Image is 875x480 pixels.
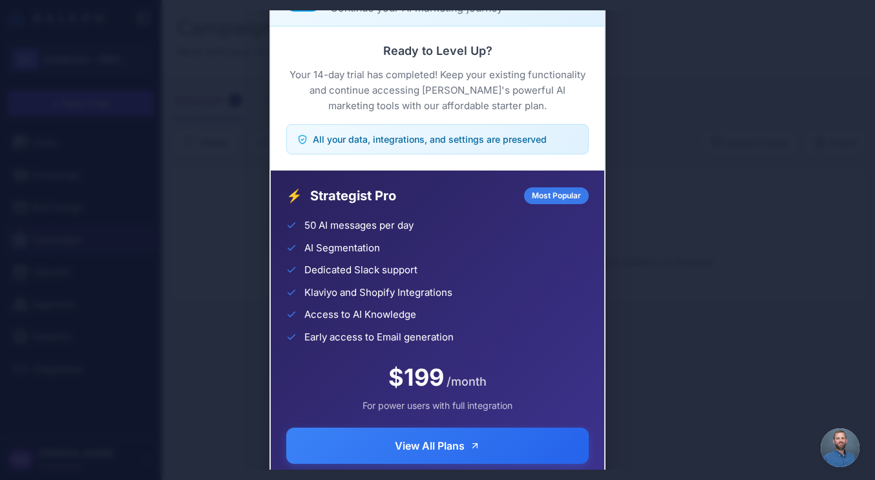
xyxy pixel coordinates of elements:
span: 50 AI messages per day [304,218,414,233]
span: Strategist Pro [310,186,516,205]
span: All your data, integrations, and settings are preserved [313,132,547,146]
p: Your 14-day trial has completed! Keep your existing functionality and continue accessing [PERSON_... [286,67,589,114]
span: /month [447,373,487,390]
span: ⚡ [286,186,302,205]
a: Open chat [821,428,859,467]
span: Dedicated Slack support [304,263,417,278]
h3: Ready to Level Up? [286,42,589,59]
span: AI Segmentation [304,241,380,256]
span: View All Plans [395,438,465,454]
span: $199 [388,360,444,395]
div: For power users with full integration [286,399,589,412]
span: Early access to Email generation [304,330,454,345]
button: View All Plans [286,428,589,464]
span: Klaviyo and Shopify Integrations [304,286,452,300]
div: Most Popular [524,187,589,204]
span: Access to AI Knowledge [304,308,416,322]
